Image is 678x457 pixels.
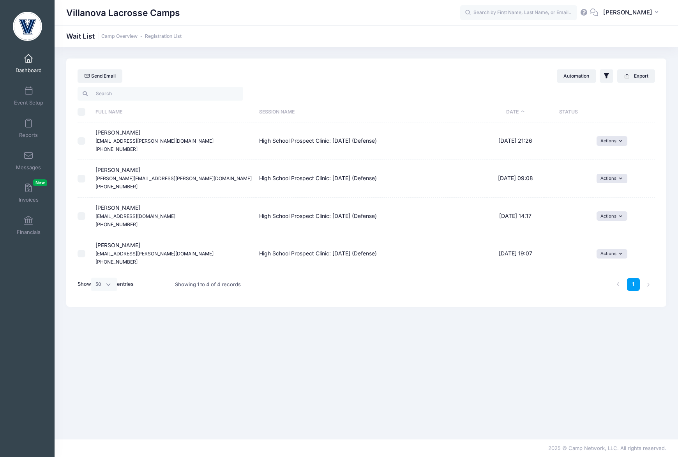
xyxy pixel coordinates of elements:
[33,179,47,186] span: New
[95,204,175,227] span: [PERSON_NAME]
[10,82,47,110] a: Event Setup
[175,276,241,294] div: Showing 1 to 4 of 4 records
[487,122,544,160] td: [DATE] 21:26
[460,5,577,21] input: Search by First Name, Last Name, or Email...
[95,129,214,152] span: [PERSON_NAME]
[597,174,627,183] button: Actions
[10,147,47,174] a: Messages
[256,102,487,122] th: Session Name: activate to sort column ascending
[78,69,122,83] a: Send Email
[19,197,39,203] span: Invoices
[95,251,214,257] small: [EMAIL_ADDRESS][PERSON_NAME][DOMAIN_NAME]
[92,102,256,122] th: Full Name: activate to sort column ascending
[10,115,47,142] a: Reports
[617,69,655,83] button: Export
[10,179,47,207] a: InvoicesNew
[101,34,138,39] a: Camp Overview
[593,102,655,122] th: : activate to sort column ascending
[95,259,138,265] small: [PHONE_NUMBER]
[95,146,138,152] small: [PHONE_NUMBER]
[10,50,47,77] a: Dashboard
[66,4,180,22] h1: Villanova Lacrosse Camps
[95,167,252,190] span: [PERSON_NAME]
[78,278,134,291] label: Show entries
[487,160,544,197] td: [DATE] 09:08
[487,198,544,235] td: [DATE] 14:17
[95,138,214,144] small: [EMAIL_ADDRESS][PERSON_NAME][DOMAIN_NAME]
[95,221,138,227] small: [PHONE_NUMBER]
[95,242,214,265] span: [PERSON_NAME]
[544,102,593,122] th: Status: activate to sort column ascending
[597,211,627,221] button: Actions
[548,445,666,451] span: 2025 © Camp Network, LLC. All rights reserved.
[66,32,182,40] h1: Wait List
[13,12,42,41] img: Villanova Lacrosse Camps
[598,4,666,22] button: [PERSON_NAME]
[557,69,596,83] button: Automation
[10,212,47,239] a: Financials
[603,8,652,17] span: [PERSON_NAME]
[487,102,544,122] th: Date: activate to sort column descending
[91,278,117,291] select: Showentries
[256,122,487,160] td: High School Prospect Clinic: [DATE] (Defense)
[597,136,627,145] button: Actions
[14,99,43,106] span: Event Setup
[256,160,487,197] td: High School Prospect Clinic: [DATE] (Defense)
[78,87,243,100] input: Search
[627,278,640,291] a: 1
[17,229,41,236] span: Financials
[256,235,487,272] td: High School Prospect Clinic: [DATE] (Defense)
[16,67,42,74] span: Dashboard
[95,213,175,219] small: [EMAIL_ADDRESS][DOMAIN_NAME]
[487,235,544,272] td: [DATE] 19:07
[19,132,38,138] span: Reports
[95,175,252,181] small: [PERSON_NAME][EMAIL_ADDRESS][PERSON_NAME][DOMAIN_NAME]
[145,34,182,39] a: Registration List
[16,164,41,171] span: Messages
[597,249,627,259] button: Actions
[256,198,487,235] td: High School Prospect Clinic: [DATE] (Defense)
[95,184,138,190] small: [PHONE_NUMBER]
